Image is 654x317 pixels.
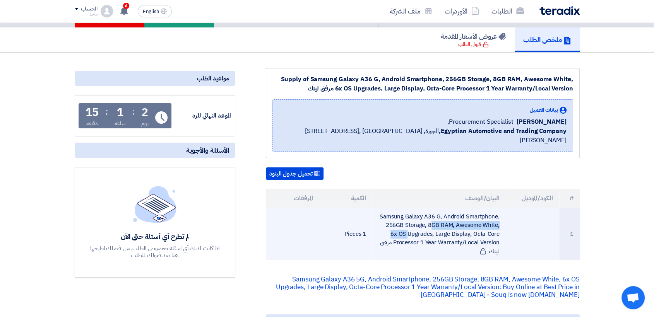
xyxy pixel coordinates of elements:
[141,119,149,128] div: يوم
[75,12,98,16] div: ماجد
[132,105,135,119] div: :
[279,126,567,145] span: الجيزة, [GEOGRAPHIC_DATA] ,[STREET_ADDRESS][PERSON_NAME]
[123,3,129,9] span: 6
[272,75,573,93] div: Supply of Samsung Galaxy A36 G, Android Smartphone, 256GB Storage, 8GB RAM, Awesome White, 6x OS ...
[506,189,559,208] th: الكود/الموديل
[621,286,645,309] div: Open chat
[86,119,98,128] div: دقيقة
[372,189,506,208] th: البيان/الوصف
[539,6,580,15] img: Teradix logo
[117,107,123,118] div: 1
[559,208,580,261] td: 1
[138,5,172,17] button: English
[515,27,580,52] a: ملخص الطلب
[432,27,515,52] a: عروض الأسعار المقدمة قبول الطلب
[441,32,506,41] h5: عروض الأسعار المقدمة
[319,208,372,261] td: 1 Pieces
[105,105,108,119] div: :
[81,6,98,12] div: الحساب
[89,232,221,241] div: لم تطرح أي أسئلة حتى الآن
[75,71,235,86] div: مواعيد الطلب
[133,186,176,222] img: empty_state_list.svg
[186,146,229,155] span: الأسئلة والأجوبة
[559,189,580,208] th: #
[523,35,571,44] h5: ملخص الطلب
[372,208,506,261] td: Samsung Galaxy A36 G, Android Smartphone, 256GB Storage, 8GB RAM, Awesome White, 6x OS Upgrades, ...
[101,5,113,17] img: profile_test.png
[276,274,580,300] a: Samsung Galaxy A36 5G, Android Smartphone, 256GB Storage, 8GB RAM, Awesome White, 6x OS Upgrades,...
[438,2,485,20] a: الأوردرات
[115,119,126,128] div: ساعة
[266,167,324,180] button: تحميل جدول البنود
[143,9,159,14] span: English
[383,2,438,20] a: ملف الشركة
[173,111,231,120] div: الموعد النهائي للرد
[530,106,558,114] span: بيانات العميل
[89,245,221,259] div: اذا كانت لديك أي اسئلة بخصوص الطلب, من فضلك اطرحها هنا بعد قبولك للطلب
[86,107,99,118] div: 15
[266,189,319,208] th: المرفقات
[447,117,514,126] span: Procurement Specialist,
[142,107,148,118] div: 2
[319,189,372,208] th: الكمية
[517,117,567,126] span: [PERSON_NAME]
[485,2,530,20] a: الطلبات
[438,126,566,136] b: Egyptian Automotive and Trading Company,
[458,41,489,48] div: قبول الطلب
